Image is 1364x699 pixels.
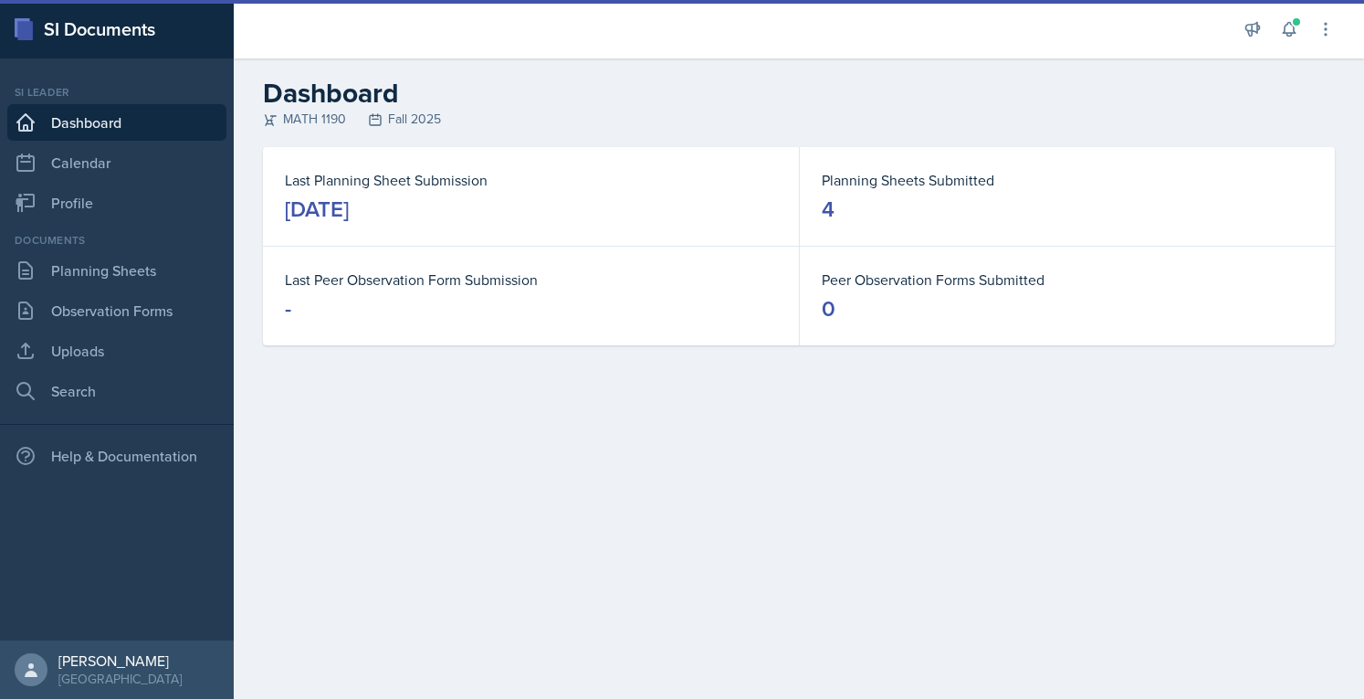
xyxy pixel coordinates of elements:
div: 4 [822,195,834,224]
a: Calendar [7,144,226,181]
a: Profile [7,185,226,221]
div: Si leader [7,84,226,101]
div: MATH 1190 Fall 2025 [263,110,1335,129]
h2: Dashboard [263,77,1335,110]
a: Uploads [7,333,226,369]
a: Search [7,373,226,409]
a: Planning Sheets [7,252,226,289]
dt: Planning Sheets Submitted [822,169,1313,191]
div: - [285,294,291,323]
div: [GEOGRAPHIC_DATA] [58,670,182,688]
a: Dashboard [7,104,226,141]
a: Observation Forms [7,292,226,329]
div: Help & Documentation [7,438,226,474]
dt: Peer Observation Forms Submitted [822,269,1313,291]
dt: Last Peer Observation Form Submission [285,269,777,291]
div: [PERSON_NAME] [58,651,182,670]
div: Documents [7,232,226,249]
dt: Last Planning Sheet Submission [285,169,777,191]
div: [DATE] [285,195,349,224]
div: 0 [822,294,835,323]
